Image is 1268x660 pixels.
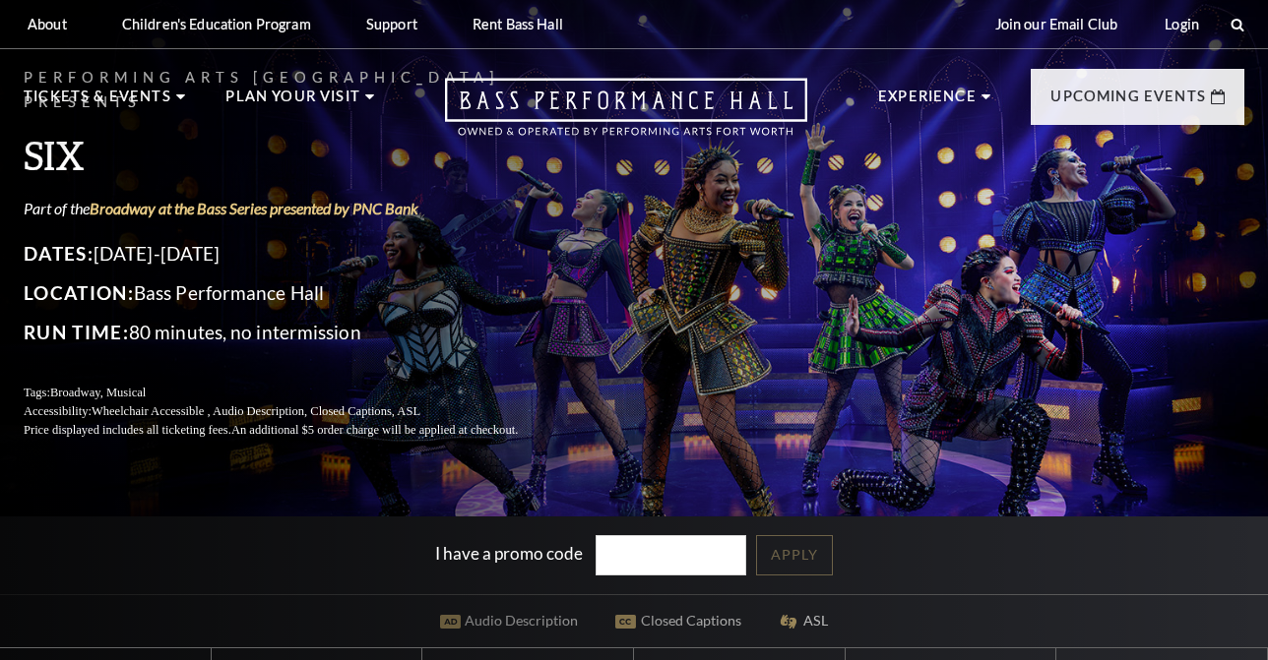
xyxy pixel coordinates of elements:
[473,16,563,32] p: Rent Bass Hall
[24,321,129,343] span: Run Time:
[24,402,565,421] p: Accessibility:
[28,16,67,32] p: About
[50,386,146,399] span: Broadway, Musical
[1050,85,1206,120] p: Upcoming Events
[24,198,565,219] p: Part of the
[231,423,518,437] span: An additional $5 order charge will be applied at checkout.
[225,85,360,120] p: Plan Your Visit
[24,85,171,120] p: Tickets & Events
[24,242,94,265] span: Dates:
[90,199,418,217] a: Broadway at the Bass Series presented by PNC Bank
[92,404,420,418] span: Wheelchair Accessible , Audio Description, Closed Captions, ASL
[24,421,565,440] p: Price displayed includes all ticketing fees.
[24,384,565,402] p: Tags:
[878,85,977,120] p: Experience
[24,281,134,304] span: Location:
[24,238,565,270] p: [DATE]-[DATE]
[24,277,565,309] p: Bass Performance Hall
[122,16,311,32] p: Children's Education Program
[24,317,565,348] p: 80 minutes, no intermission
[435,543,583,564] label: I have a promo code
[366,16,417,32] p: Support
